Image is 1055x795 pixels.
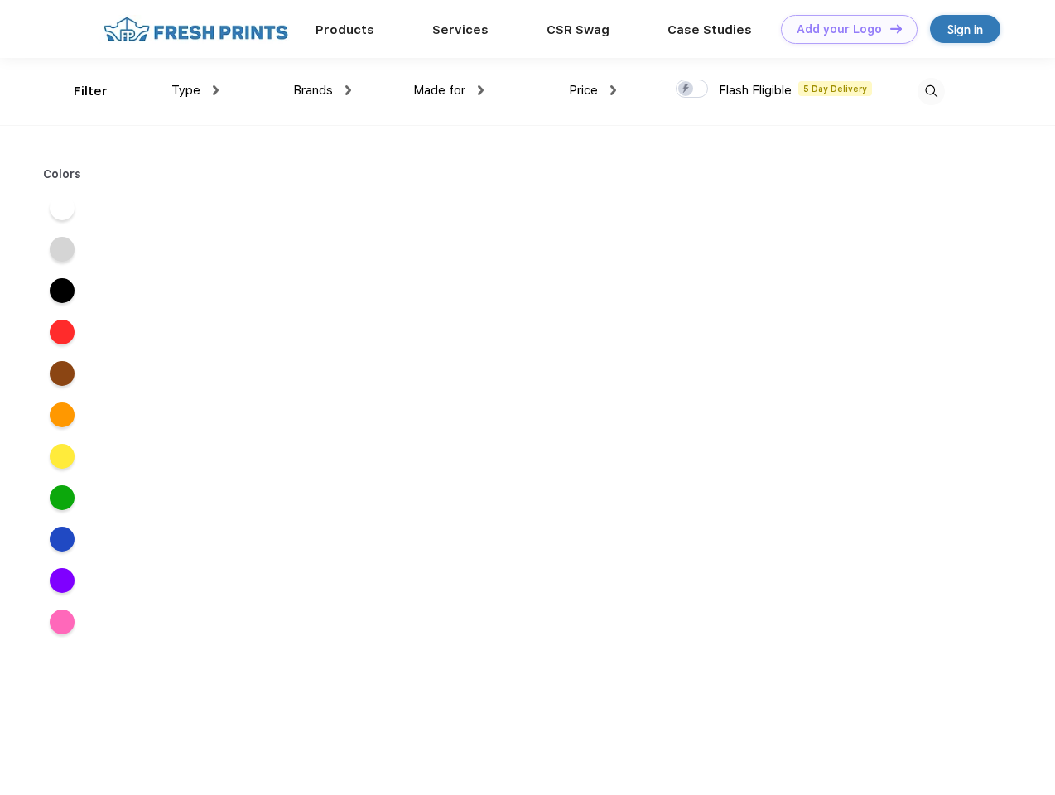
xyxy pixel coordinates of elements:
span: Made for [413,83,465,98]
div: Add your Logo [797,22,882,36]
span: Price [569,83,598,98]
div: Sign in [947,20,983,39]
img: DT [890,24,902,33]
img: dropdown.png [345,85,351,95]
div: Colors [31,166,94,183]
span: Type [171,83,200,98]
div: Filter [74,82,108,101]
img: desktop_search.svg [918,78,945,105]
img: dropdown.png [610,85,616,95]
a: Sign in [930,15,1000,43]
a: Products [316,22,374,37]
span: Flash Eligible [719,83,792,98]
span: Brands [293,83,333,98]
img: dropdown.png [478,85,484,95]
img: dropdown.png [213,85,219,95]
span: 5 Day Delivery [798,81,872,96]
img: fo%20logo%202.webp [99,15,293,44]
